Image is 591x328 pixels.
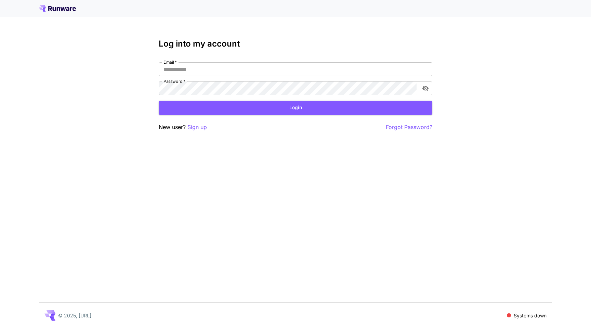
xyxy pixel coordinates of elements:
[159,123,207,131] p: New user?
[163,59,177,65] label: Email
[159,39,432,49] h3: Log into my account
[419,82,432,94] button: toggle password visibility
[159,101,432,115] button: Login
[187,123,207,131] button: Sign up
[514,312,547,319] p: Systems down
[58,312,91,319] p: © 2025, [URL]
[386,123,432,131] button: Forgot Password?
[163,78,185,84] label: Password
